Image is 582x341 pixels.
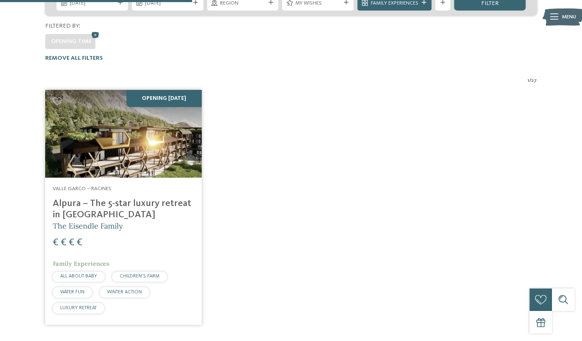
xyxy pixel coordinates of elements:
[60,290,85,295] span: WATER FUN
[529,77,531,84] span: /
[107,290,142,295] span: WINTER ACTION
[53,186,111,191] span: Valle Isarco – Racines
[45,55,103,61] span: Remove all filters
[53,221,123,231] span: The Eisendle Family
[51,38,92,44] span: Opening time
[61,238,67,248] span: €
[45,90,202,178] img: Looking for family hotels? Find the best ones here!
[77,238,82,248] span: €
[45,23,80,29] span: Filtered by:
[531,77,537,84] span: 27
[528,77,529,84] span: 1
[69,238,74,248] span: €
[53,260,109,267] span: Family Experiences
[120,274,159,279] span: CHILDREN’S FARM
[53,198,194,221] h4: Alpura – The 5-star luxury retreat in [GEOGRAPHIC_DATA]
[481,0,499,6] span: filter
[60,305,97,310] span: LUXURY RETREAT
[45,90,202,325] a: Looking for family hotels? Find the best ones here! Opening [DATE] Valle Isarco – Racines Alpura ...
[53,238,59,248] span: €
[60,274,97,279] span: ALL ABOUT BABY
